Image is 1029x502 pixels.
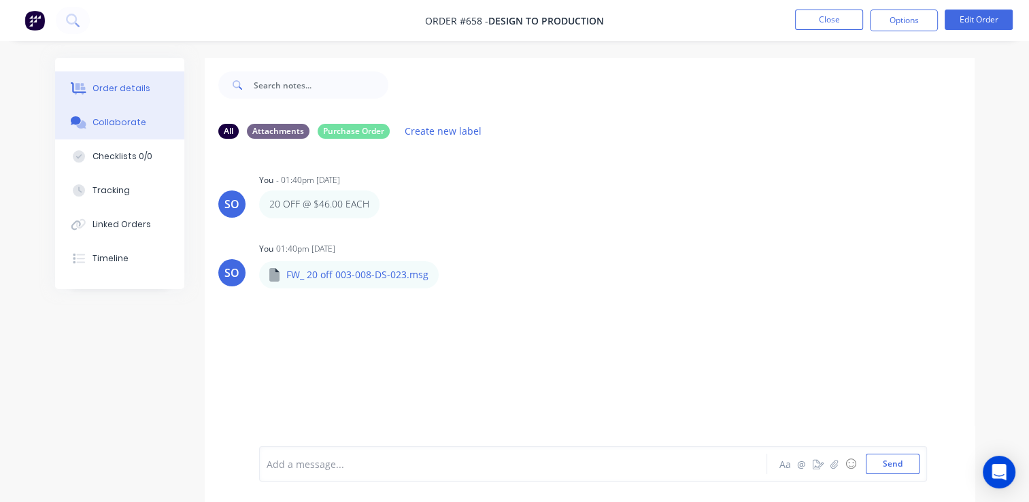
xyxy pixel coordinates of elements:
[318,124,390,139] div: Purchase Order
[983,456,1015,488] div: Open Intercom Messenger
[259,243,273,255] div: You
[276,243,335,255] div: 01:40pm [DATE]
[866,454,920,474] button: Send
[870,10,938,31] button: Options
[794,456,810,472] button: @
[92,184,130,197] div: Tracking
[795,10,863,30] button: Close
[247,124,309,139] div: Attachments
[777,456,794,472] button: Aa
[55,173,184,207] button: Tracking
[92,82,150,95] div: Order details
[92,150,152,163] div: Checklists 0/0
[55,207,184,241] button: Linked Orders
[55,105,184,139] button: Collaborate
[218,124,239,139] div: All
[92,116,146,129] div: Collaborate
[55,241,184,275] button: Timeline
[254,71,388,99] input: Search notes...
[224,196,239,212] div: SO
[488,14,604,27] span: Design to Production
[224,265,239,281] div: SO
[843,456,859,472] button: ☺
[55,139,184,173] button: Checklists 0/0
[269,197,369,211] p: 20 OFF @ $46.00 EACH
[276,174,340,186] div: - 01:40pm [DATE]
[286,268,428,282] p: FW_ 20 off 003-008-DS-023.msg
[55,71,184,105] button: Order details
[24,10,45,31] img: Factory
[425,14,488,27] span: Order #658 -
[398,122,489,140] button: Create new label
[945,10,1013,30] button: Edit Order
[92,252,129,265] div: Timeline
[92,218,151,231] div: Linked Orders
[259,174,273,186] div: You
